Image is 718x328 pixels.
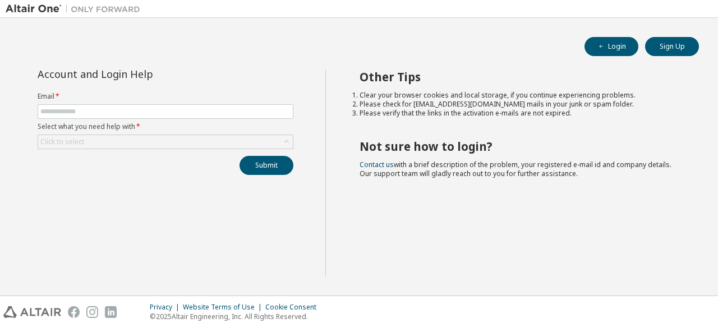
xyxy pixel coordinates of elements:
[360,160,394,169] a: Contact us
[38,70,242,78] div: Account and Login Help
[6,3,146,15] img: Altair One
[360,160,671,178] span: with a brief description of the problem, your registered e-mail id and company details. Our suppo...
[584,37,638,56] button: Login
[40,137,84,146] div: Click to select
[360,100,679,109] li: Please check for [EMAIL_ADDRESS][DOMAIN_NAME] mails in your junk or spam folder.
[68,306,80,318] img: facebook.svg
[240,156,293,175] button: Submit
[38,135,293,149] div: Click to select
[105,306,117,318] img: linkedin.svg
[360,109,679,118] li: Please verify that the links in the activation e-mails are not expired.
[86,306,98,318] img: instagram.svg
[3,306,61,318] img: altair_logo.svg
[183,303,265,312] div: Website Terms of Use
[38,92,293,101] label: Email
[150,303,183,312] div: Privacy
[360,70,679,84] h2: Other Tips
[38,122,293,131] label: Select what you need help with
[360,91,679,100] li: Clear your browser cookies and local storage, if you continue experiencing problems.
[645,37,699,56] button: Sign Up
[150,312,323,321] p: © 2025 Altair Engineering, Inc. All Rights Reserved.
[265,303,323,312] div: Cookie Consent
[360,139,679,154] h2: Not sure how to login?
